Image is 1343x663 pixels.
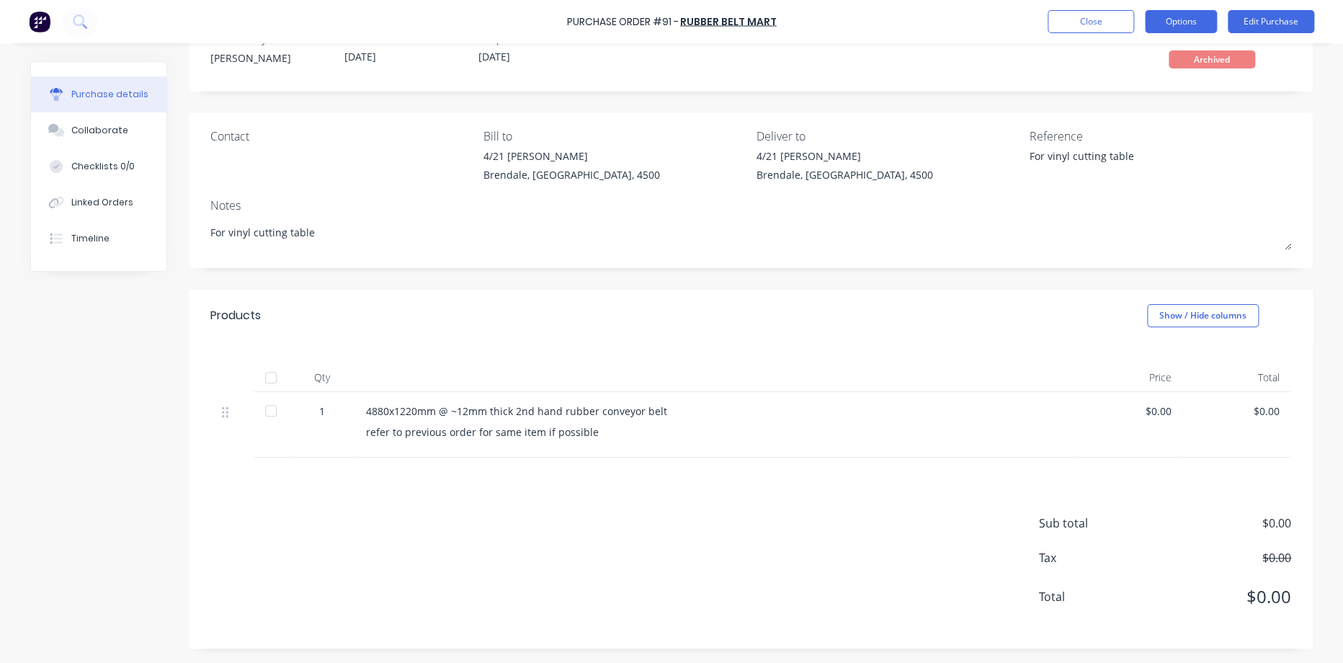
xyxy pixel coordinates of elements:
div: Deliver to [757,128,1019,145]
span: $0.00 [1147,584,1291,610]
div: Collaborate [71,124,128,137]
div: 1 [301,404,343,419]
img: Factory [29,11,50,32]
a: Rubber Belt Mart [680,14,777,29]
button: Timeline [31,221,166,257]
div: Purchase Order #91 - [567,14,679,30]
div: refer to previous order for same item if possible [366,424,1063,440]
textarea: For vinyl cutting table [210,218,1291,250]
div: $0.00 [1195,404,1280,419]
button: Close [1048,10,1134,33]
button: Show / Hide columns [1147,304,1259,327]
span: Total [1039,588,1147,605]
div: 4/21 [PERSON_NAME] [757,148,933,164]
button: Edit Purchase [1228,10,1314,33]
span: Tax [1039,549,1147,566]
div: Price [1075,363,1183,392]
textarea: For vinyl cutting table [1029,148,1209,181]
div: Qty [290,363,354,392]
button: Collaborate [31,112,166,148]
div: Purchase details [71,88,148,101]
button: Purchase details [31,76,166,112]
div: Total [1183,363,1291,392]
div: Timeline [71,232,110,245]
div: $0.00 [1087,404,1172,419]
div: [PERSON_NAME] [210,50,333,66]
div: Bill to [483,128,746,145]
div: 4/21 [PERSON_NAME] [483,148,660,164]
div: Archived [1169,50,1255,68]
div: Products [210,307,261,324]
div: Contact [210,128,473,145]
button: Options [1145,10,1217,33]
div: Checklists 0/0 [71,160,135,173]
div: Notes [210,197,1291,214]
div: Brendale, [GEOGRAPHIC_DATA], 4500 [483,167,660,182]
div: Brendale, [GEOGRAPHIC_DATA], 4500 [757,167,933,182]
span: Sub total [1039,515,1147,532]
div: Reference [1029,128,1291,145]
span: $0.00 [1147,515,1291,532]
span: $0.00 [1147,549,1291,566]
div: Linked Orders [71,196,133,209]
div: 4880x1220mm @ ~12mm thick 2nd hand rubber conveyor belt [366,404,1063,419]
button: Linked Orders [31,184,166,221]
button: Checklists 0/0 [31,148,166,184]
